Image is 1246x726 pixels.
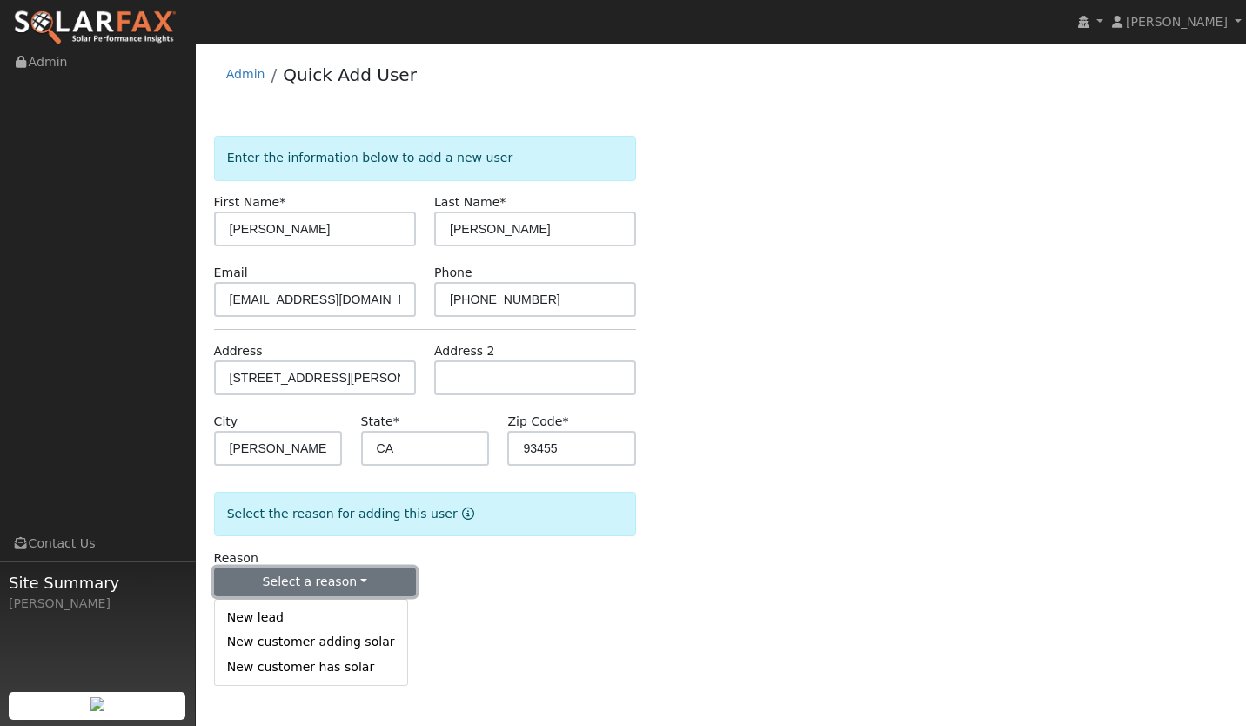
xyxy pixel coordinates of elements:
[13,10,177,46] img: SolarFax
[214,549,258,568] label: Reason
[562,414,568,428] span: Required
[214,568,416,597] button: Select a reason
[214,136,637,180] div: Enter the information below to add a new user
[214,342,263,360] label: Address
[393,414,399,428] span: Required
[214,492,637,536] div: Select the reason for adding this user
[458,507,474,521] a: Reason for new user
[215,655,407,679] a: New customer has solar
[434,193,506,212] label: Last Name
[214,413,238,431] label: City
[279,195,285,209] span: Required
[214,264,248,282] label: Email
[361,413,399,431] label: State
[215,630,407,655] a: New customer adding solar
[214,193,286,212] label: First Name
[1126,15,1228,29] span: [PERSON_NAME]
[434,264,472,282] label: Phone
[434,342,495,360] label: Address 2
[9,571,186,595] span: Site Summary
[507,413,568,431] label: Zip Code
[9,595,186,613] div: [PERSON_NAME]
[215,606,407,630] a: New lead
[283,64,417,85] a: Quick Add User
[90,697,104,711] img: retrieve
[226,67,265,81] a: Admin
[499,195,506,209] span: Required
